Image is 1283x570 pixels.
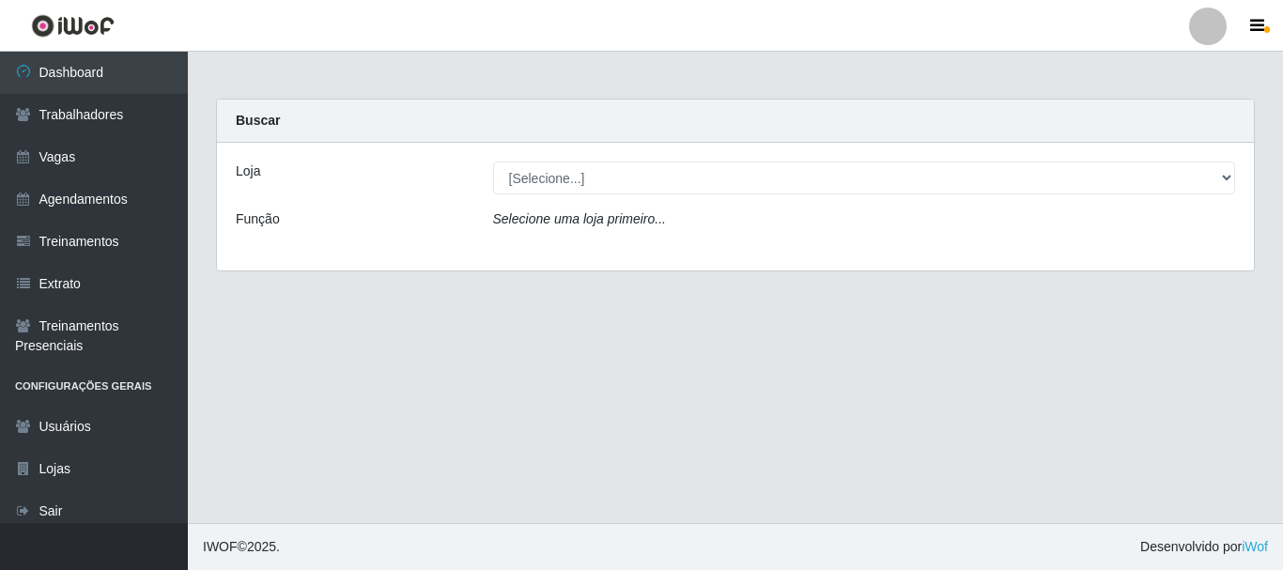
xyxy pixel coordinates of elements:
a: iWof [1242,539,1268,554]
label: Loja [236,162,260,181]
span: Desenvolvido por [1140,537,1268,557]
span: © 2025 . [203,537,280,557]
label: Função [236,209,280,229]
span: IWOF [203,539,238,554]
img: CoreUI Logo [31,14,115,38]
strong: Buscar [236,113,280,128]
i: Selecione uma loja primeiro... [493,211,666,226]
